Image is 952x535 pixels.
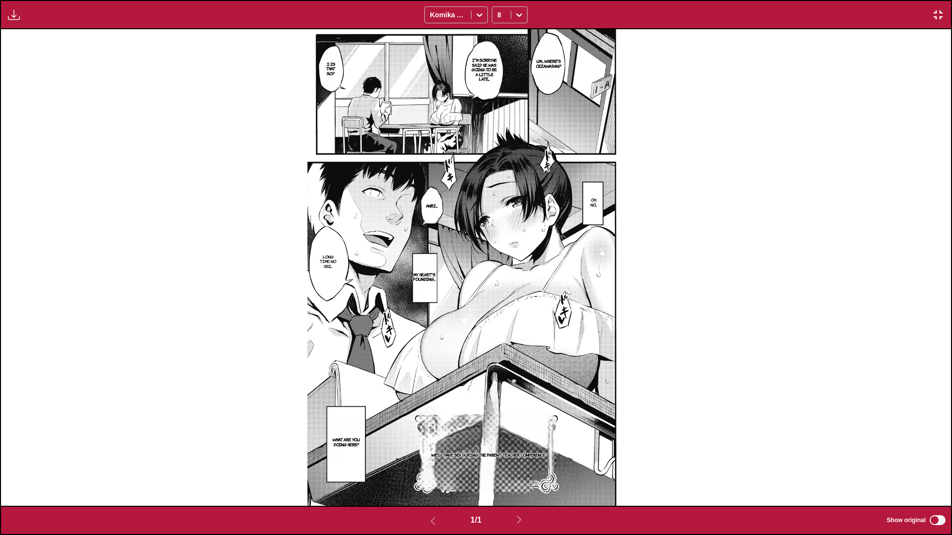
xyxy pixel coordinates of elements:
[469,56,499,84] p: I'm sorry. He said he was going to be a little late...
[534,57,563,70] p: Um... Where's oizawasan?
[513,514,525,526] img: Next page
[424,202,439,211] p: Anri...
[8,9,20,21] img: Download translated images
[316,253,341,271] p: Long time no see...
[429,451,547,460] p: We'll have sex during the parent-teacher conference.
[588,196,598,209] p: Oh, no...
[887,517,926,524] span: Show original
[471,516,481,525] span: 1 / 1
[307,29,645,506] img: Manga Panel
[930,515,946,525] input: Show original
[427,515,439,527] img: Previous page
[327,435,366,449] p: What are you doing here?
[411,270,437,284] p: My heart's pounding...
[321,60,340,78] p: I-Is that so?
